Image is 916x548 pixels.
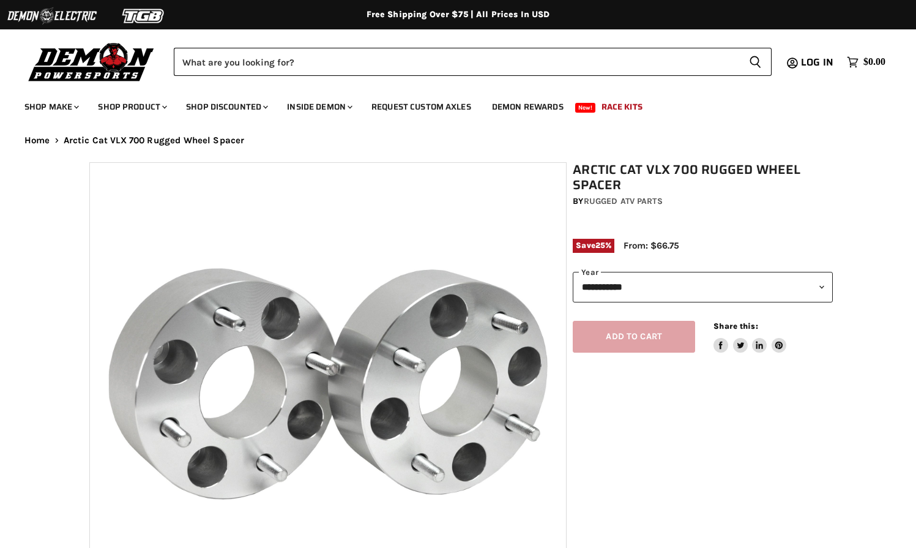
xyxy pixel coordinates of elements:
span: Share this: [713,321,758,331]
a: Race Kits [592,94,652,119]
span: From: $66.75 [624,240,679,251]
aside: Share this: [713,321,786,353]
input: Search [174,48,739,76]
button: Search [739,48,772,76]
a: Log in [795,57,841,68]
h1: Arctic Cat VLX 700 Rugged Wheel Spacer [573,162,833,193]
a: Demon Rewards [483,94,573,119]
a: Inside Demon [278,94,360,119]
div: by [573,195,833,208]
a: Request Custom Axles [362,94,480,119]
a: Shop Make [15,94,86,119]
a: Home [24,135,50,146]
ul: Main menu [15,89,882,119]
a: Shop Product [89,94,174,119]
a: Shop Discounted [177,94,275,119]
span: Log in [801,54,833,70]
span: Arctic Cat VLX 700 Rugged Wheel Spacer [64,135,245,146]
a: Rugged ATV Parts [584,196,663,206]
a: $0.00 [841,53,892,71]
span: 25 [595,241,605,250]
span: Save % [573,239,614,252]
span: $0.00 [863,56,885,68]
img: TGB Logo 2 [98,4,190,28]
span: New! [575,103,596,113]
select: year [573,272,833,302]
img: Demon Electric Logo 2 [6,4,98,28]
img: Demon Powersports [24,40,158,83]
form: Product [174,48,772,76]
